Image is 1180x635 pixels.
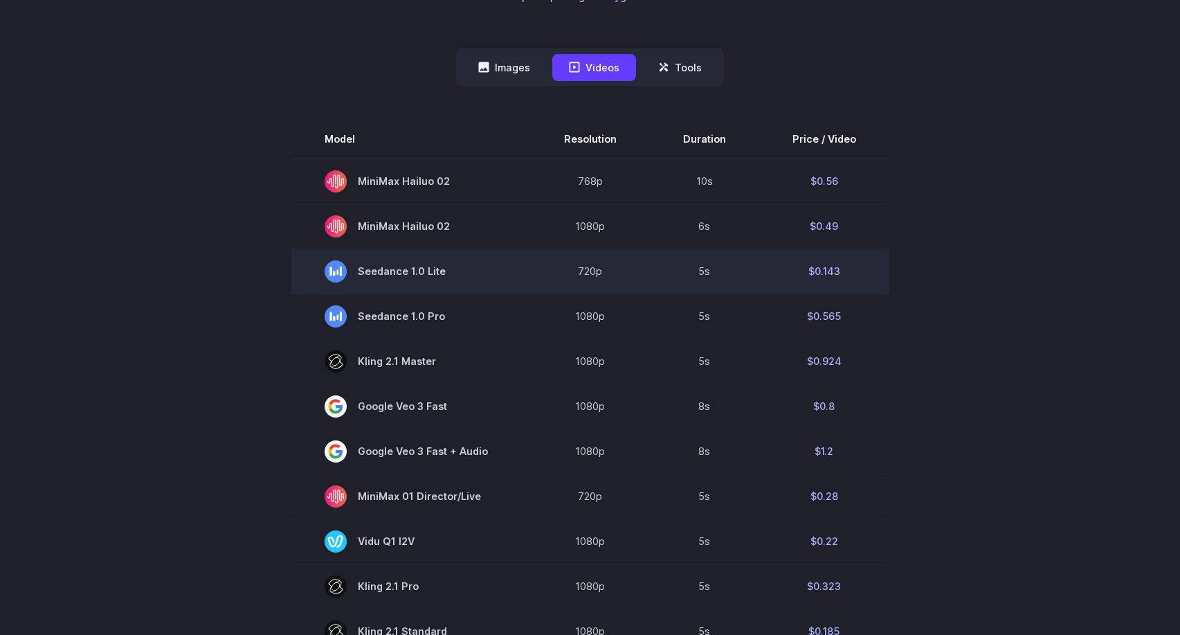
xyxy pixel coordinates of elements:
td: $0.49 [759,204,889,249]
span: MiniMax 01 Director/Live [325,485,498,508]
td: 720p [531,249,650,294]
button: Videos [552,54,636,81]
button: Tools [642,54,718,81]
th: Price / Video [759,120,889,159]
td: 1080p [531,204,650,249]
td: 1080p [531,339,650,384]
button: Images [462,54,547,81]
td: $0.22 [759,519,889,564]
td: 1080p [531,519,650,564]
td: $0.28 [759,474,889,519]
span: MiniMax Hailuo 02 [325,215,498,238]
td: 1080p [531,384,650,429]
td: 5s [650,519,759,564]
td: 5s [650,564,759,609]
td: $1.2 [759,429,889,474]
td: 5s [650,294,759,339]
td: 5s [650,249,759,294]
td: 5s [650,339,759,384]
td: 8s [650,384,759,429]
span: Seedance 1.0 Lite [325,260,498,283]
th: Resolution [531,120,650,159]
td: 1080p [531,429,650,474]
td: 8s [650,429,759,474]
th: Model [291,120,531,159]
td: $0.924 [759,339,889,384]
span: MiniMax Hailuo 02 [325,170,498,193]
span: Google Veo 3 Fast + Audio [325,440,498,463]
td: $0.565 [759,294,889,339]
td: $0.143 [759,249,889,294]
td: 1080p [531,294,650,339]
td: 720p [531,474,650,519]
th: Duration [650,120,759,159]
span: Kling 2.1 Pro [325,575,498,598]
td: 1080p [531,564,650,609]
td: 6s [650,204,759,249]
td: $0.56 [759,159,889,204]
td: $0.323 [759,564,889,609]
td: 5s [650,474,759,519]
span: Kling 2.1 Master [325,350,498,373]
td: $0.8 [759,384,889,429]
span: Seedance 1.0 Pro [325,305,498,328]
td: 768p [531,159,650,204]
td: 10s [650,159,759,204]
span: Vidu Q1 I2V [325,530,498,553]
span: Google Veo 3 Fast [325,395,498,418]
